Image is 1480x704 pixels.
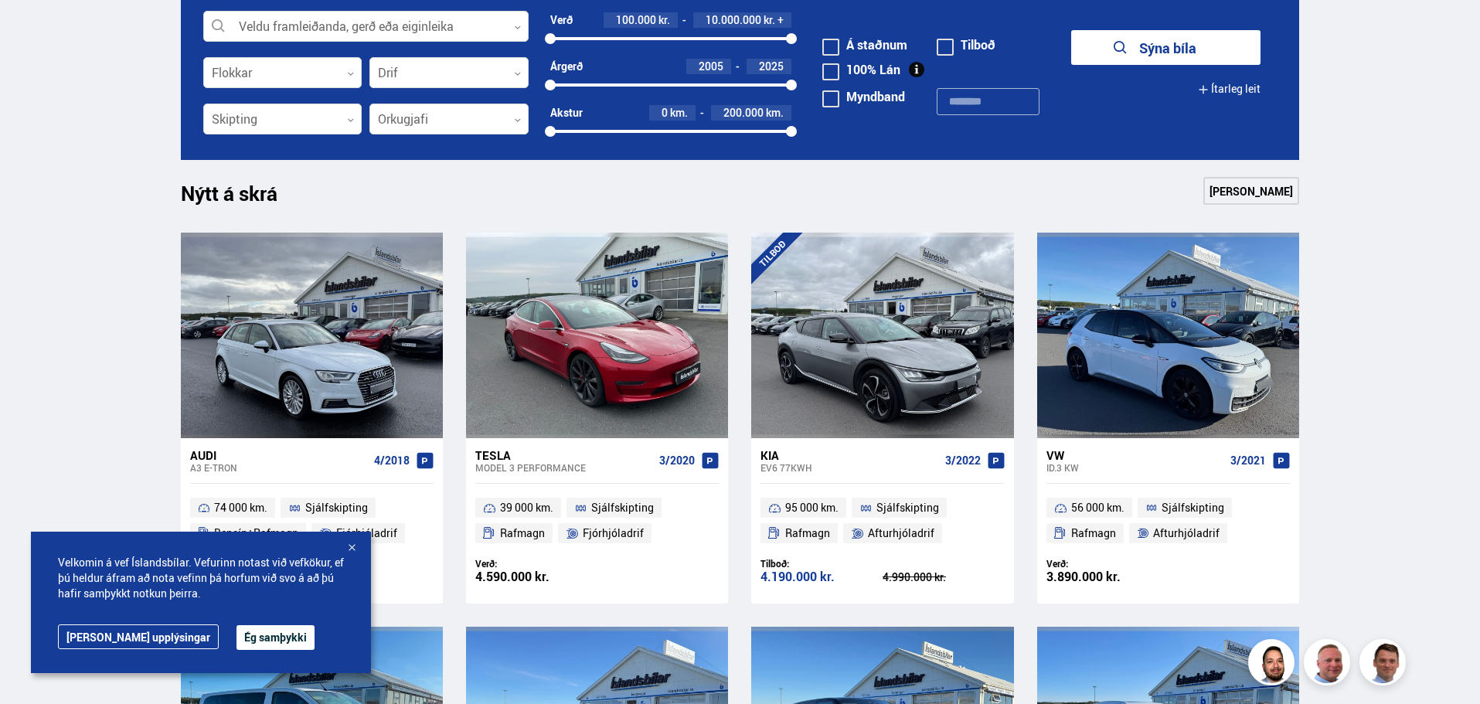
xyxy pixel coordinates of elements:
span: 4/2018 [374,454,410,467]
a: [PERSON_NAME] upplýsingar [58,624,219,649]
span: 74 000 km. [214,498,267,517]
a: Kia EV6 77KWH 3/2022 95 000 km. Sjálfskipting Rafmagn Afturhjóladrif Tilboð: 4.190.000 kr. 4.990.... [751,438,1013,604]
span: 2005 [699,59,723,73]
div: Verð: [1046,558,1169,570]
div: Árgerð [550,60,583,73]
span: 200.000 [723,105,764,120]
span: Sjálfskipting [591,498,654,517]
span: Sjálfskipting [876,498,939,517]
span: 3/2021 [1230,454,1266,467]
span: Rafmagn [785,524,830,542]
h1: Nýtt á skrá [181,182,305,214]
div: Audi [190,448,368,462]
a: [PERSON_NAME] [1203,177,1299,205]
span: 3/2020 [659,454,695,467]
span: Rafmagn [500,524,545,542]
button: Ég samþykki [236,625,315,650]
label: Tilboð [937,39,995,51]
label: Myndband [822,90,905,103]
button: Ítarleg leit [1198,72,1261,107]
div: ID.3 KW [1046,462,1224,473]
span: 39 000 km. [500,498,553,517]
div: Verð [550,14,573,26]
span: Afturhjóladrif [1153,524,1220,542]
span: km. [766,107,784,119]
img: FbJEzSuNWCJXmdc-.webp [1362,641,1408,688]
img: nhp88E3Fdnt1Opn2.png [1250,641,1297,688]
span: Velkomin á vef Íslandsbílar. Vefurinn notast við vefkökur, ef þú heldur áfram að nota vefinn þá h... [58,555,344,601]
button: Opna LiveChat spjallviðmót [12,6,59,53]
div: A3 E-TRON [190,462,368,473]
a: Tesla Model 3 PERFORMANCE 3/2020 39 000 km. Sjálfskipting Rafmagn Fjórhjóladrif Verð: 4.590.000 kr. [466,438,728,604]
span: Afturhjóladrif [868,524,934,542]
div: Verð: [475,558,597,570]
div: VW [1046,448,1224,462]
img: siFngHWaQ9KaOqBr.png [1306,641,1352,688]
div: 3.890.000 kr. [1046,570,1169,583]
span: kr. [658,14,670,26]
label: Á staðnum [822,39,907,51]
span: 2025 [759,59,784,73]
span: 10.000.000 [706,12,761,27]
span: kr. [764,14,775,26]
div: EV6 77KWH [760,462,938,473]
span: Rafmagn [1071,524,1116,542]
span: 3/2022 [945,454,981,467]
button: Sýna bíla [1071,30,1261,65]
div: Kia [760,448,938,462]
div: 4.990.000 kr. [883,572,1005,583]
div: Tesla [475,448,653,462]
span: Sjálfskipting [1162,498,1224,517]
span: 0 [662,105,668,120]
a: VW ID.3 KW 3/2021 56 000 km. Sjálfskipting Rafmagn Afturhjóladrif Verð: 3.890.000 kr. [1037,438,1299,604]
span: Sjálfskipting [305,498,368,517]
span: km. [670,107,688,119]
div: 4.590.000 kr. [475,570,597,583]
span: Fjórhjóladrif [336,524,397,542]
span: 95 000 km. [785,498,839,517]
label: 100% Lán [822,63,900,76]
span: 56 000 km. [1071,498,1124,517]
div: Akstur [550,107,583,119]
span: 100.000 [616,12,656,27]
span: Fjórhjóladrif [583,524,644,542]
span: Bensín+Rafmagn [214,524,298,542]
div: 4.190.000 kr. [760,570,883,583]
span: + [777,14,784,26]
div: Model 3 PERFORMANCE [475,462,653,473]
a: Audi A3 E-TRON 4/2018 74 000 km. Sjálfskipting Bensín+Rafmagn Fjórhjóladrif Verð: 2.980.000 kr. [181,438,443,604]
div: Tilboð: [760,558,883,570]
